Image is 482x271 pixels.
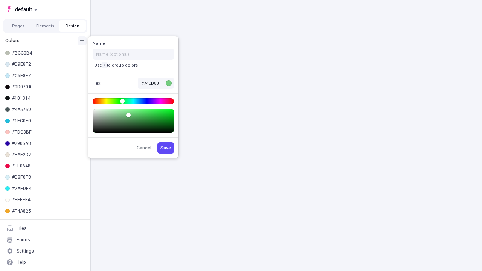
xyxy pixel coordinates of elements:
[12,118,84,124] div: #1FC0E0
[12,140,84,146] div: #2905A8
[12,163,84,169] div: #EF0648
[5,20,32,32] button: Pages
[12,174,84,180] div: #D8F0F8
[93,41,117,46] div: Name
[3,4,40,15] button: Select site
[12,73,84,79] div: #C5E8F7
[12,50,84,56] div: #BCC0B4
[12,208,84,214] div: #F4A825
[12,197,84,203] div: #FFFEFA
[134,142,154,154] button: Cancel
[15,5,32,14] span: default
[93,49,174,60] input: Name (optional)
[32,20,59,32] button: Elements
[12,107,84,113] div: #4A5759
[17,225,27,231] div: Files
[157,142,174,154] button: Save
[12,95,84,101] div: #101314
[137,145,151,151] span: Cancel
[12,61,84,67] div: #D9E8F2
[59,20,86,32] button: Design
[12,152,84,158] div: #EAE2D7
[12,129,84,135] div: #FDC3BF
[93,62,139,68] p: Use to group colors
[12,84,84,90] div: #0D070A
[17,237,30,243] div: Forms
[5,38,75,44] div: Colors
[12,186,84,192] div: #2AEDF4
[102,62,107,68] code: /
[17,259,26,265] div: Help
[17,248,34,254] div: Settings
[160,145,171,151] span: Save
[93,81,117,86] div: Hex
